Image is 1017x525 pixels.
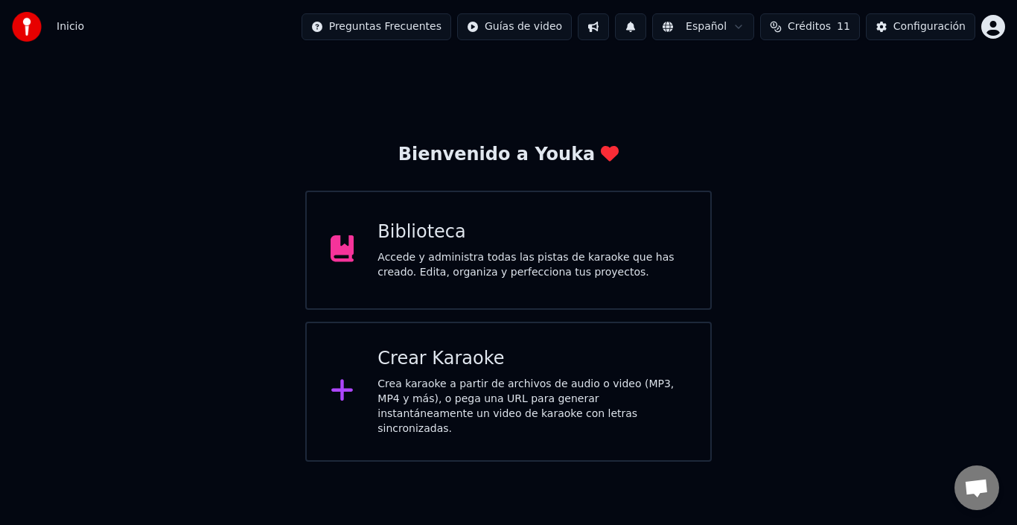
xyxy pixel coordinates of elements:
[893,19,966,34] div: Configuración
[788,19,831,34] span: Créditos
[398,143,619,167] div: Bienvenido a Youka
[760,13,860,40] button: Créditos11
[57,19,84,34] nav: breadcrumb
[377,347,686,371] div: Crear Karaoke
[377,377,686,436] div: Crea karaoke a partir de archivos de audio o video (MP3, MP4 y más), o pega una URL para generar ...
[302,13,451,40] button: Preguntas Frecuentes
[457,13,572,40] button: Guías de video
[837,19,850,34] span: 11
[377,220,686,244] div: Biblioteca
[12,12,42,42] img: youka
[866,13,975,40] button: Configuración
[377,250,686,280] div: Accede y administra todas las pistas de karaoke que has creado. Edita, organiza y perfecciona tus...
[954,465,999,510] div: Chat abierto
[57,19,84,34] span: Inicio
